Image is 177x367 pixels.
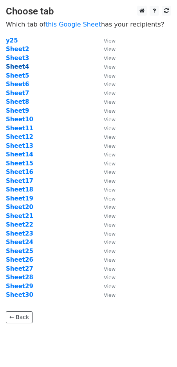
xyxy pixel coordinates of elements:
[104,284,116,289] small: View
[96,37,116,44] a: View
[104,178,116,184] small: View
[104,126,116,131] small: View
[6,125,33,132] a: Sheet11
[104,152,116,158] small: View
[6,116,33,123] a: Sheet10
[6,6,171,17] h3: Choose tab
[6,248,33,255] a: Sheet25
[96,213,116,220] a: View
[96,90,116,97] a: View
[104,90,116,96] small: View
[96,107,116,114] a: View
[6,274,33,281] a: Sheet28
[104,64,116,70] small: View
[96,72,116,79] a: View
[96,265,116,272] a: View
[104,292,116,298] small: View
[96,160,116,167] a: View
[96,291,116,298] a: View
[96,186,116,193] a: View
[96,230,116,237] a: View
[96,177,116,184] a: View
[6,265,33,272] a: Sheet27
[6,195,33,202] a: Sheet19
[6,160,33,167] a: Sheet15
[6,142,33,149] a: Sheet13
[6,177,33,184] a: Sheet17
[96,125,116,132] a: View
[6,37,18,44] a: y25
[104,231,116,237] small: View
[104,239,116,245] small: View
[138,330,177,367] iframe: Chat Widget
[6,221,33,228] a: Sheet22
[6,72,29,79] a: Sheet5
[6,133,33,140] a: Sheet12
[104,266,116,272] small: View
[6,291,33,298] a: Sheet30
[96,63,116,70] a: View
[96,248,116,255] a: View
[96,195,116,202] a: View
[6,107,29,114] strong: Sheet9
[6,239,33,246] a: Sheet24
[6,204,33,211] a: Sheet20
[96,204,116,211] a: View
[96,133,116,140] a: View
[104,134,116,140] small: View
[6,98,29,105] a: Sheet8
[104,275,116,280] small: View
[96,283,116,290] a: View
[96,256,116,263] a: View
[104,117,116,122] small: View
[6,81,29,88] a: Sheet6
[6,63,29,70] a: Sheet4
[104,213,116,219] small: View
[104,196,116,202] small: View
[45,21,101,28] a: this Google Sheet
[104,73,116,79] small: View
[6,283,33,290] a: Sheet29
[104,169,116,175] small: View
[96,81,116,88] a: View
[6,256,33,263] a: Sheet26
[104,82,116,87] small: View
[6,168,33,176] strong: Sheet16
[96,274,116,281] a: View
[6,20,171,28] p: Which tab of has your recipients?
[96,98,116,105] a: View
[104,161,116,167] small: View
[6,90,29,97] a: Sheet7
[6,151,33,158] strong: Sheet14
[104,108,116,114] small: View
[104,55,116,61] small: View
[6,186,33,193] a: Sheet18
[104,248,116,254] small: View
[6,46,29,53] a: Sheet2
[104,38,116,44] small: View
[104,187,116,193] small: View
[96,46,116,53] a: View
[96,116,116,123] a: View
[96,168,116,176] a: View
[6,213,33,220] a: Sheet21
[104,99,116,105] small: View
[104,204,116,210] small: View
